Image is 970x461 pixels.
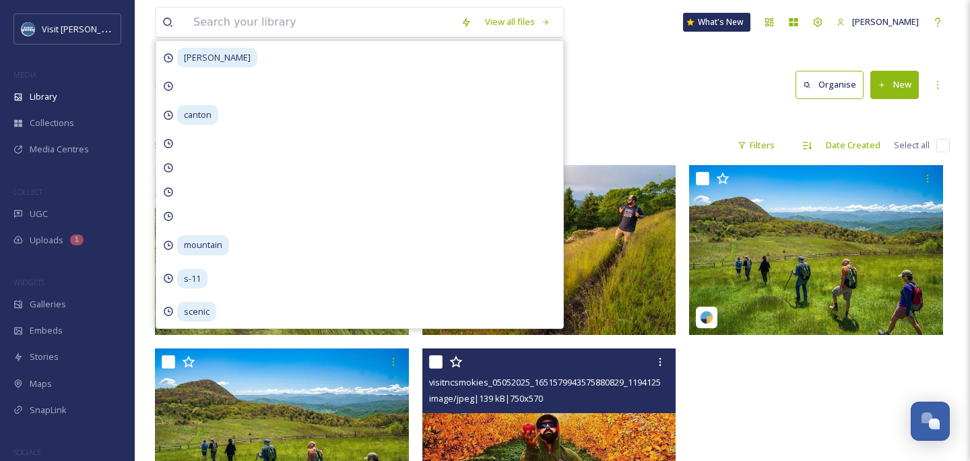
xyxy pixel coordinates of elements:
div: Filters [731,132,781,158]
a: Organise [796,71,870,98]
span: Uploads [30,234,63,247]
span: UGC [30,208,48,220]
span: s-11 [177,269,207,288]
span: Embeds [30,324,63,337]
span: Galleries [30,298,66,311]
span: Stories [30,350,59,363]
a: View all files [478,9,557,35]
span: Select all [894,139,930,152]
span: canton [177,105,218,125]
img: appalachian_adventure_company_05052025_18297826027023385.jpg [689,165,943,335]
img: snapsea-logo.png [700,311,713,324]
span: [PERSON_NAME] [177,48,257,67]
button: Open Chat [911,402,950,441]
span: mountain [177,235,229,255]
span: scenic [177,302,216,321]
button: New [870,71,919,98]
span: Visit [PERSON_NAME] [42,22,127,35]
span: MEDIA [13,69,37,80]
img: images.png [22,22,35,36]
span: image/jpeg | 139 kB | 750 x 570 [429,392,543,404]
span: SOCIALS [13,447,40,457]
span: [PERSON_NAME] [852,16,919,28]
span: SnapLink [30,404,67,417]
button: Organise [796,71,864,98]
span: Maps [30,377,52,390]
span: 5 file s [155,139,177,152]
img: ca4a71de-b6cb-7f58-ff40-8f6e839a5955.jpg [155,165,409,335]
span: Media Centres [30,143,89,156]
a: What's New [683,13,750,32]
div: Date Created [819,132,887,158]
input: Search your library [187,7,454,37]
span: visitncsmokies_05052025_1651579943575880829_1194125180.jpg [429,375,689,388]
span: WIDGETS [13,277,44,287]
div: 1 [70,235,84,245]
span: Collections [30,117,74,129]
a: [PERSON_NAME] [830,9,926,35]
span: Library [30,90,57,103]
span: COLLECT [13,187,42,197]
